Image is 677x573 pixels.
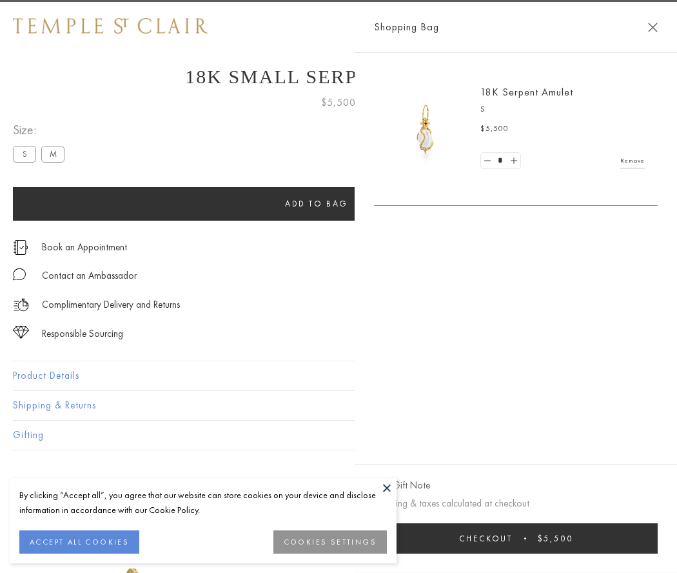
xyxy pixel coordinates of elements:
div: Responsible Sourcing [42,326,123,342]
button: Add to bag [13,187,620,221]
button: COOKIES SETTINGS [273,530,387,554]
a: Set quantity to 2 [507,153,520,169]
span: $5,500 [321,94,356,111]
span: Checkout [459,533,513,544]
img: icon_appointment.svg [13,240,28,255]
div: By clicking “Accept all”, you agree that our website can store cookies on your device and disclos... [19,488,387,518]
img: P51836-E11SERPPV [387,90,464,168]
span: $5,500 [480,123,509,136]
img: MessageIcon-01_2.svg [13,268,26,281]
label: M [41,146,64,162]
a: Remove [620,154,645,168]
a: Book an Appointment [42,240,127,254]
img: icon_delivery.svg [13,297,29,313]
div: Contact an Ambassador [42,268,137,284]
h1: 18K Small Serpent Amulet [13,66,664,88]
button: ACCEPT ALL COOKIES [19,530,139,554]
span: $5,500 [538,533,573,544]
a: Set quantity to 0 [481,153,494,169]
span: Shopping Bag [374,19,439,35]
button: Gifting [13,421,664,450]
p: S [480,103,645,116]
button: Shipping & Returns [13,391,664,420]
button: Product Details [13,361,664,390]
img: icon_sourcing.svg [13,326,29,339]
a: 18K Serpent Amulet [480,85,573,99]
button: Checkout $5,500 [374,523,658,554]
button: Close Shopping Bag [648,23,658,32]
p: Shipping & taxes calculated at checkout [374,496,658,512]
span: Size: [13,119,70,141]
button: Add Gift Note [374,477,430,494]
label: S [13,146,36,162]
img: Temple St. Clair [13,18,208,34]
span: Add to bag [285,198,348,209]
p: Complimentary Delivery and Returns [42,297,180,313]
